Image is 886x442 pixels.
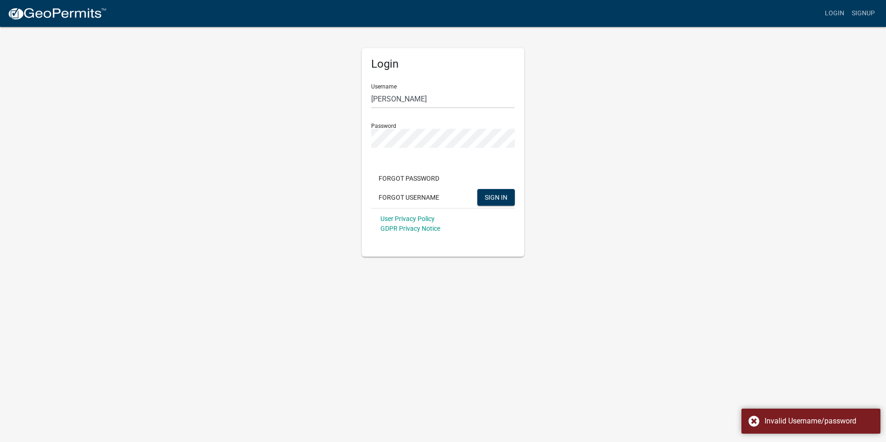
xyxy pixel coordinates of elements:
[477,189,515,206] button: SIGN IN
[371,57,515,71] h5: Login
[371,170,447,187] button: Forgot Password
[380,225,440,232] a: GDPR Privacy Notice
[485,193,507,201] span: SIGN IN
[821,5,848,22] a: Login
[848,5,879,22] a: Signup
[371,189,447,206] button: Forgot Username
[765,416,873,427] div: Invalid Username/password
[380,215,435,222] a: User Privacy Policy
